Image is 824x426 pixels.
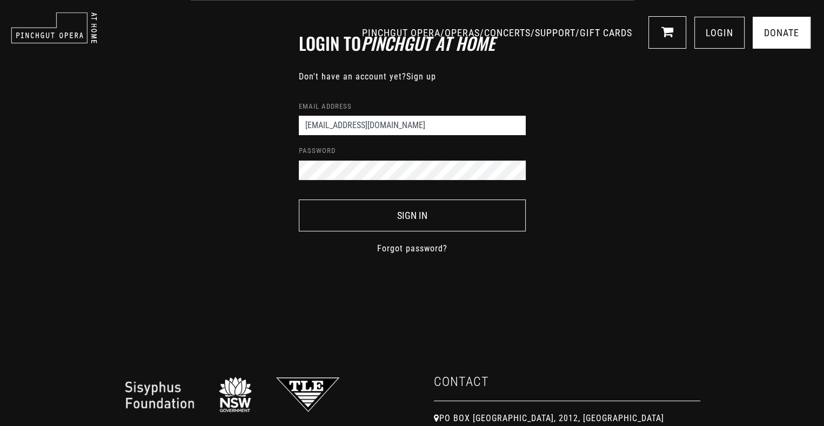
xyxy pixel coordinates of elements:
a: OPERAS [445,27,480,38]
a: PINCHGUT OPERA [362,27,440,38]
button: Sign In [299,199,526,231]
a: Donate [753,17,810,49]
p: Don't have an account yet? [299,70,526,83]
img: Website%20logo%20footer%20v3.png [124,374,340,415]
a: GIFT CARDS [580,27,632,38]
a: Forgot password? [377,242,447,255]
span: / / / / [362,27,635,38]
a: LOGIN [694,17,745,49]
label: Password [299,145,336,156]
p: PO BOX [GEOGRAPHIC_DATA], 2012, [GEOGRAPHIC_DATA] [434,412,701,425]
a: CONCERTS [484,27,531,38]
a: SUPPORT [535,27,575,38]
h4: Contact [434,374,701,401]
img: pinchgut_at_home_negative_logo.svg [11,12,97,44]
a: Sign up [406,71,436,82]
label: Email address [299,101,352,112]
h2: Login to [299,33,526,54]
